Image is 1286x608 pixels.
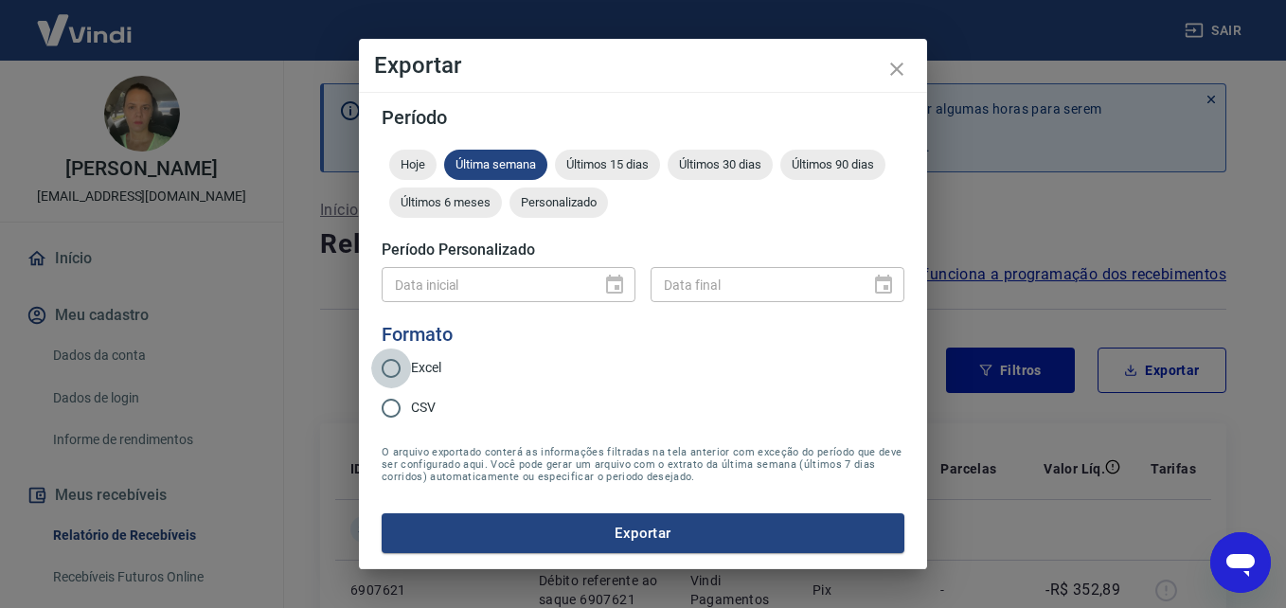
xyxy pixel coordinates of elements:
span: Últimos 90 dias [780,157,885,171]
input: DD/MM/YYYY [651,267,857,302]
div: Últimos 15 dias [555,150,660,180]
div: Personalizado [509,188,608,218]
h5: Período [382,108,904,127]
div: Últimos 30 dias [668,150,773,180]
span: Personalizado [509,195,608,209]
button: close [874,46,920,92]
iframe: Botão para abrir a janela de mensagens [1210,532,1271,593]
div: Hoje [389,150,437,180]
h4: Exportar [374,54,912,77]
span: Últimos 15 dias [555,157,660,171]
span: O arquivo exportado conterá as informações filtradas na tela anterior com exceção do período que ... [382,446,904,483]
h5: Período Personalizado [382,241,904,259]
span: Últimos 30 dias [668,157,773,171]
span: Hoje [389,157,437,171]
div: Última semana [444,150,547,180]
div: Últimos 6 meses [389,188,502,218]
input: DD/MM/YYYY [382,267,588,302]
span: Últimos 6 meses [389,195,502,209]
legend: Formato [382,321,453,349]
span: CSV [411,398,436,418]
div: Últimos 90 dias [780,150,885,180]
span: Última semana [444,157,547,171]
span: Excel [411,358,441,378]
button: Exportar [382,513,904,553]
